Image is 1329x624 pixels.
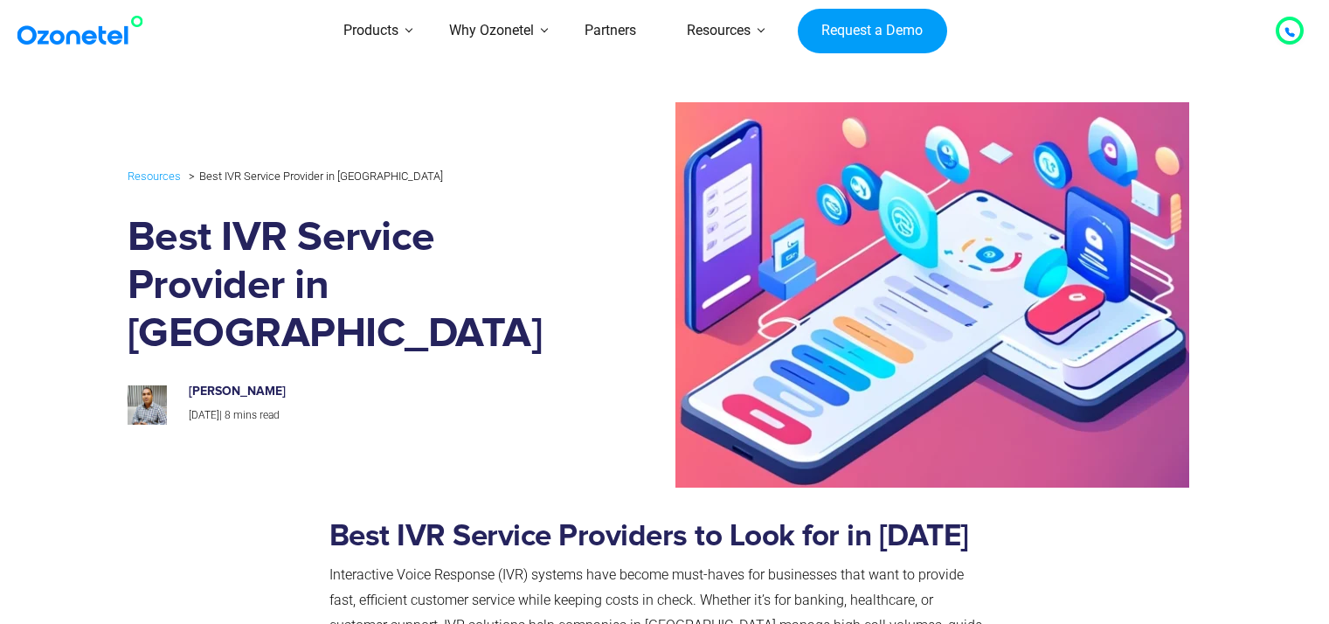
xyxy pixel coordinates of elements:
[184,165,443,187] li: Best IVR Service Provider in [GEOGRAPHIC_DATA]
[128,214,576,358] h1: Best IVR Service Provider in [GEOGRAPHIC_DATA]
[189,406,557,426] p: |
[128,385,167,425] img: prashanth-kancherla_avatar-200x200.jpeg
[225,409,231,421] span: 8
[189,385,557,399] h6: [PERSON_NAME]
[798,9,947,54] a: Request a Demo
[233,409,280,421] span: mins read
[128,166,181,186] a: Resources
[189,409,219,421] span: [DATE]
[329,521,969,551] strong: Best IVR Service Providers to Look for in [DATE]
